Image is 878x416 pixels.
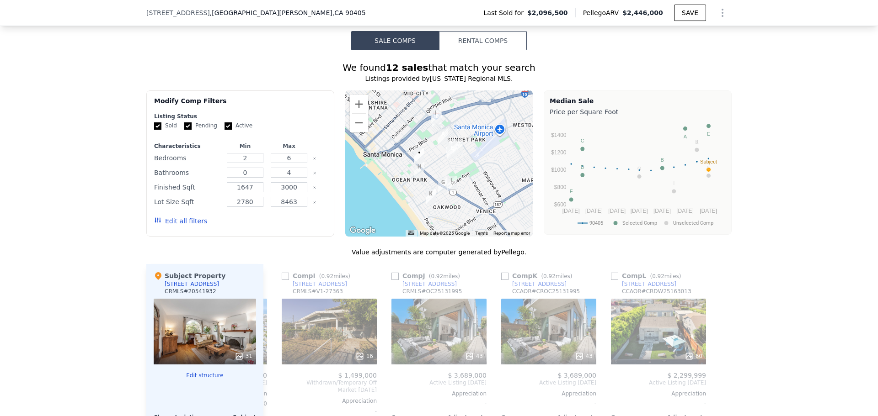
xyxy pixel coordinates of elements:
[501,390,596,397] div: Appreciation
[146,74,732,83] div: Listings provided by [US_STATE] Regional MLS .
[414,162,424,178] div: 2639 Highland Ave
[581,164,584,170] text: D
[282,280,347,288] a: [STREET_ADDRESS]
[557,372,596,379] span: $ 3,689,000
[154,122,177,130] label: Sold
[414,148,424,163] div: 832 Cedar St
[550,96,726,105] div: Median Sale
[184,122,217,130] label: Pending
[585,208,603,214] text: [DATE]
[348,225,378,237] img: Google
[447,176,457,191] div: 835 Sunset Ave
[622,9,663,16] span: $2,446,000
[439,31,527,50] button: Rental Comps
[676,208,694,214] text: [DATE]
[338,372,377,379] span: $ 1,499,000
[653,208,671,214] text: [DATE]
[154,152,221,164] div: Bedrooms
[622,220,657,226] text: Selected Comp
[713,4,732,22] button: Show Options
[293,288,343,295] div: CRMLS # V1-27363
[501,280,567,288] a: [STREET_ADDRESS]
[700,208,717,214] text: [DATE]
[351,31,439,50] button: Sale Comps
[695,139,699,145] text: K
[501,271,576,280] div: Comp K
[622,288,691,295] div: CCAOR # CRDW25163013
[583,8,623,17] span: Pellego ARV
[475,231,488,236] a: Terms (opens in new tab)
[637,166,642,171] text: G
[527,8,568,17] span: $2,096,500
[269,142,309,150] div: Max
[575,352,593,361] div: 43
[408,231,414,235] button: Keyboard shortcuts
[154,195,221,208] div: Lot Size Sqft
[402,280,457,288] div: [STREET_ADDRESS]
[581,138,584,143] text: C
[391,397,487,410] div: -
[386,62,428,73] strong: 12 sales
[562,208,580,214] text: [DATE]
[225,122,232,130] input: Active
[700,159,717,164] text: Subject
[282,271,354,280] div: Comp I
[154,181,221,194] div: Finished Sqft
[184,122,192,130] input: Pending
[551,149,567,156] text: $1200
[313,157,316,160] button: Clear
[674,5,706,21] button: SAVE
[631,208,648,214] text: [DATE]
[551,167,567,173] text: $1000
[154,372,256,379] button: Edit structure
[611,397,706,410] div: -
[673,180,675,186] text: I
[154,166,221,179] div: Bathrooms
[225,142,265,150] div: Min
[501,379,596,386] span: Active Listing [DATE]
[225,122,252,130] label: Active
[684,134,687,139] text: A
[484,8,528,17] span: Last Sold for
[432,112,442,127] div: 1958 20th St
[438,178,448,193] div: 713 Flower Ave
[154,122,161,130] input: Sold
[313,171,316,175] button: Clear
[350,95,368,113] button: Zoom in
[355,352,373,361] div: 16
[154,216,207,226] button: Edit all filters
[501,397,596,410] div: -
[165,280,219,288] div: [STREET_ADDRESS]
[438,129,448,145] div: 1715 Cedar St
[550,105,726,118] div: Price per Square Foot
[608,208,626,214] text: [DATE]
[550,118,726,232] svg: A chart.
[589,220,603,226] text: 90405
[154,113,327,120] div: Listing Status
[391,280,457,288] a: [STREET_ADDRESS]
[493,231,530,236] a: Report a map error
[154,271,225,280] div: Subject Property
[465,352,483,361] div: 43
[391,271,464,280] div: Comp J
[652,273,664,279] span: 0.92
[543,273,556,279] span: 0.92
[554,184,567,190] text: $800
[512,288,580,295] div: CCAOR # CROC25131995
[512,280,567,288] div: [STREET_ADDRESS]
[551,132,567,138] text: $1400
[707,131,710,137] text: E
[707,165,710,170] text: L
[554,201,567,208] text: $600
[282,397,377,405] div: Appreciation
[611,271,685,280] div: Comp L
[646,273,685,279] span: ( miles)
[316,273,354,279] span: ( miles)
[431,273,443,279] span: 0.92
[313,200,316,204] button: Clear
[446,139,456,154] div: 1715 Oak St
[537,273,576,279] span: ( miles)
[622,280,676,288] div: [STREET_ADDRESS]
[350,114,368,132] button: Zoom out
[453,139,463,155] div: 2004 Hill St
